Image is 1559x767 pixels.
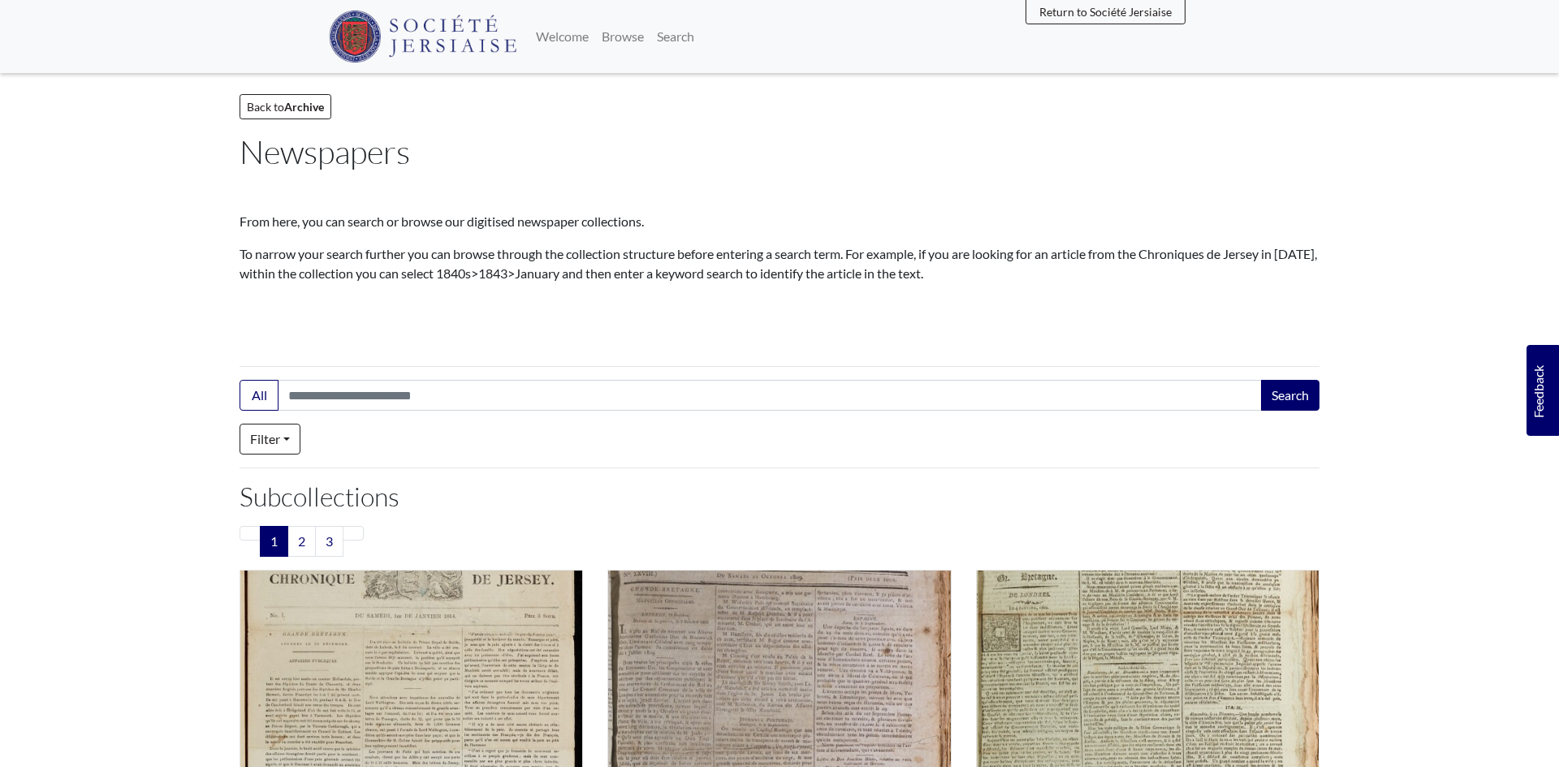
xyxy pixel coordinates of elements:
[343,526,364,541] a: Next page
[315,526,343,557] a: Goto page 3
[240,244,1319,283] p: To narrow your search further you can browse through the collection structure before entering a s...
[240,481,1319,512] h2: Subcollections
[278,380,1263,411] input: Search this collection...
[240,526,261,557] li: Previous page
[1039,5,1172,19] span: Return to Société Jersiaise
[1528,365,1548,418] span: Feedback
[260,526,288,557] span: Goto page 1
[287,526,316,557] a: Goto page 2
[240,526,1319,557] nav: pagination
[284,100,324,114] strong: Archive
[650,20,701,53] a: Search
[240,94,331,119] a: Back toArchive
[1261,380,1319,411] button: Search
[240,424,300,455] a: Filter
[329,6,516,67] a: Société Jersiaise logo
[1527,345,1559,436] a: Would you like to provide feedback?
[240,132,1319,171] h1: Newspapers
[595,20,650,53] a: Browse
[329,11,516,62] img: Société Jersiaise
[529,20,595,53] a: Welcome
[240,380,279,411] button: All
[240,212,1319,231] p: From here, you can search or browse our digitised newspaper collections.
